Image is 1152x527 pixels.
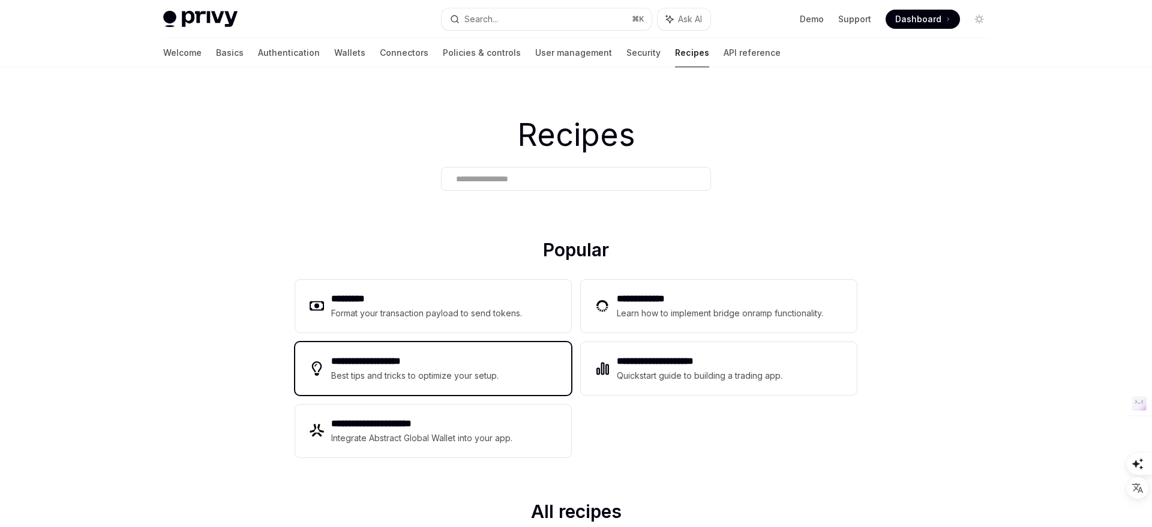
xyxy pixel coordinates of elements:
[675,38,709,67] a: Recipes
[163,38,202,67] a: Welcome
[163,11,238,28] img: light logo
[443,38,521,67] a: Policies & controls
[581,280,857,333] a: **** **** ***Learn how to implement bridge onramp functionality.
[886,10,960,29] a: Dashboard
[331,431,514,445] div: Integrate Abstract Global Wallet into your app.
[295,239,857,265] h2: Popular
[632,14,644,24] span: ⌘ K
[724,38,781,67] a: API reference
[535,38,612,67] a: User management
[626,38,661,67] a: Security
[970,10,989,29] button: Toggle dark mode
[678,13,702,25] span: Ask AI
[258,38,320,67] a: Authentication
[838,13,871,25] a: Support
[334,38,365,67] a: Wallets
[295,501,857,527] h2: All recipes
[331,306,523,321] div: Format your transaction payload to send tokens.
[658,8,710,30] button: Ask AI
[800,13,824,25] a: Demo
[617,369,783,383] div: Quickstart guide to building a trading app.
[216,38,244,67] a: Basics
[380,38,428,67] a: Connectors
[464,12,498,26] div: Search...
[331,369,500,383] div: Best tips and tricks to optimize your setup.
[895,13,941,25] span: Dashboard
[442,8,652,30] button: Search...⌘K
[617,306,827,321] div: Learn how to implement bridge onramp functionality.
[295,280,571,333] a: **** ****Format your transaction payload to send tokens.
